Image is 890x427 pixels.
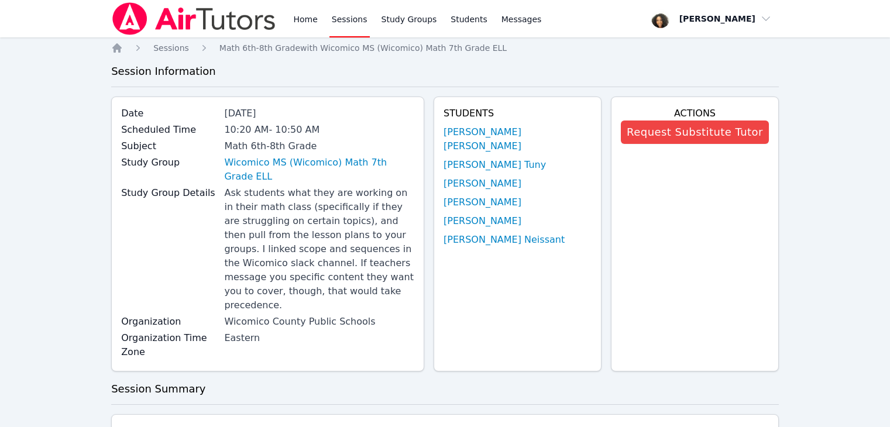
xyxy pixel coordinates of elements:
div: Ask students what they are working on in their math class (specifically if they are struggling on... [224,186,414,312]
a: Sessions [153,42,189,54]
label: Study Group [121,156,217,170]
label: Subject [121,139,217,153]
label: Study Group Details [121,186,217,200]
a: [PERSON_NAME] Tuny [444,158,546,172]
h4: Actions [621,106,769,120]
div: Eastern [224,331,414,345]
span: Math 6th-8th Grade with Wicomico MS (Wicomico) Math 7th Grade ELL [219,43,507,53]
h3: Session Summary [111,381,779,397]
label: Organization [121,315,217,329]
img: Air Tutors [111,2,277,35]
h3: Session Information [111,63,779,80]
span: Sessions [153,43,189,53]
div: 10:20 AM - 10:50 AM [224,123,414,137]
div: Math 6th-8th Grade [224,139,414,153]
div: [DATE] [224,106,414,120]
div: Wicomico County Public Schools [224,315,414,329]
label: Organization Time Zone [121,331,217,359]
a: [PERSON_NAME] [PERSON_NAME] [444,125,592,153]
h4: Students [444,106,592,120]
span: Messages [501,13,542,25]
a: Math 6th-8th Gradewith Wicomico MS (Wicomico) Math 7th Grade ELL [219,42,507,54]
label: Scheduled Time [121,123,217,137]
a: Wicomico MS (Wicomico) Math 7th Grade ELL [224,156,414,184]
a: [PERSON_NAME] [444,195,521,209]
button: Request Substitute Tutor [621,120,769,144]
label: Date [121,106,217,120]
a: [PERSON_NAME] Neissant [444,233,565,247]
nav: Breadcrumb [111,42,779,54]
a: [PERSON_NAME] [444,177,521,191]
a: [PERSON_NAME] [444,214,521,228]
